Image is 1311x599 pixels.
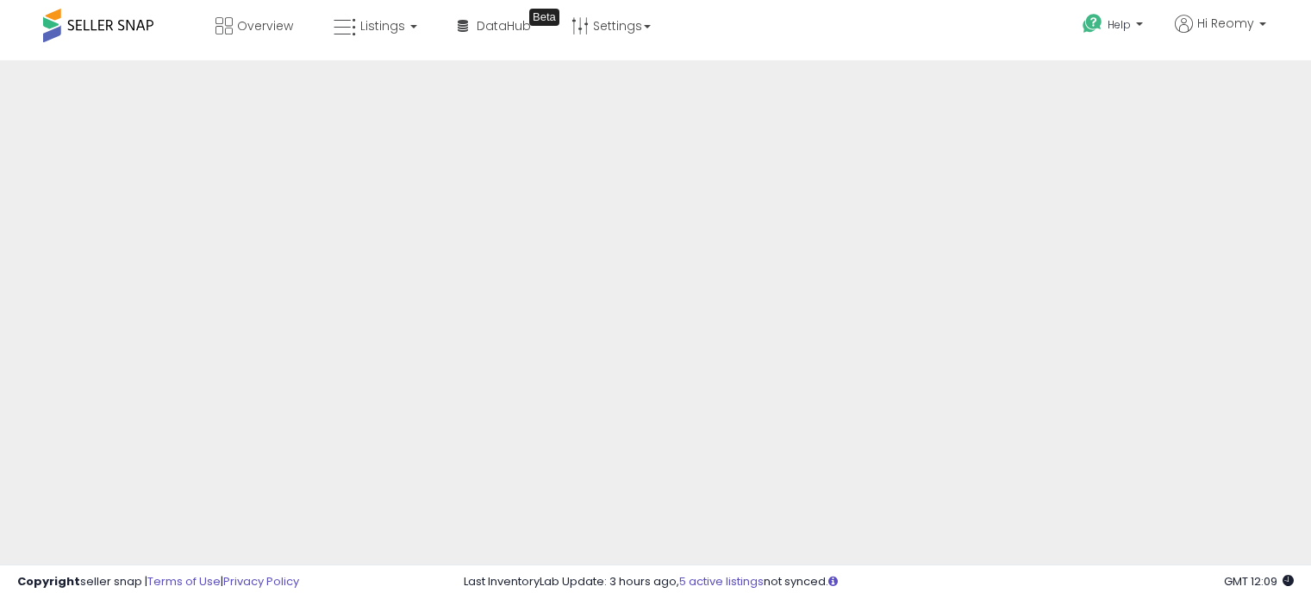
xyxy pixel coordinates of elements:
span: Overview [237,17,293,34]
span: Hi Reomy [1197,15,1254,32]
span: 2025-08-12 12:09 GMT [1224,573,1294,590]
i: Get Help [1082,13,1103,34]
div: Tooltip anchor [529,9,559,26]
span: Listings [360,17,405,34]
a: Terms of Use [147,573,221,590]
a: 5 active listings [679,573,764,590]
div: Last InventoryLab Update: 3 hours ago, not synced. [464,574,1294,590]
i: Click here to read more about un-synced listings. [828,576,838,587]
strong: Copyright [17,573,80,590]
a: Hi Reomy [1175,15,1266,53]
a: Privacy Policy [223,573,299,590]
span: DataHub [477,17,531,34]
div: seller snap | | [17,574,299,590]
span: Help [1108,17,1131,32]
